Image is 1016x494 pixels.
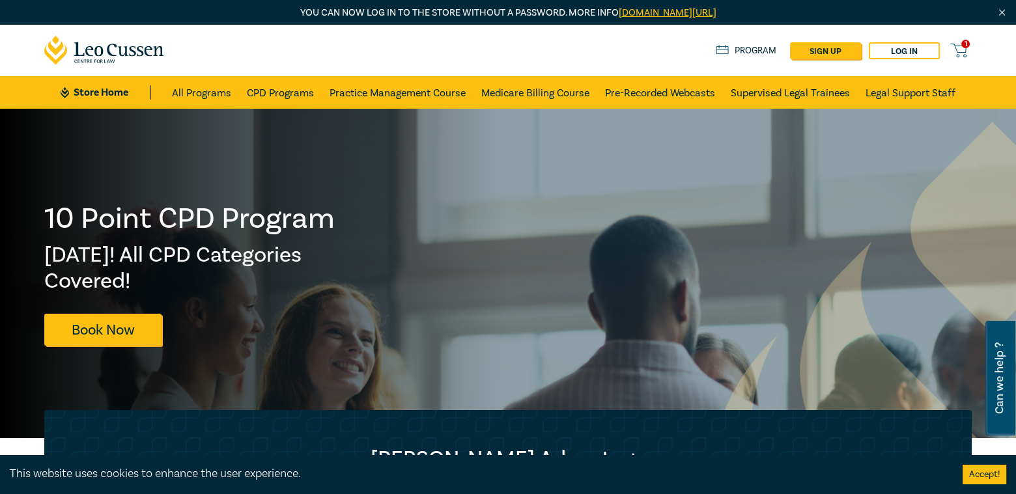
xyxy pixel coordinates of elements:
[605,76,715,109] a: Pre-Recorded Webcasts
[247,76,314,109] a: CPD Programs
[44,6,972,20] p: You can now log in to the store without a password. More info
[44,314,162,346] a: Book Now
[61,85,151,100] a: Store Home
[619,7,716,19] a: [DOMAIN_NAME][URL]
[869,42,940,59] a: Log in
[790,42,861,59] a: sign up
[866,76,955,109] a: Legal Support Staff
[70,446,946,472] h2: [PERSON_NAME] Advantage
[172,76,231,109] a: All Programs
[10,465,943,482] div: This website uses cookies to enhance the user experience.
[330,76,466,109] a: Practice Management Course
[481,76,589,109] a: Medicare Billing Course
[44,242,336,294] h2: [DATE]! All CPD Categories Covered!
[731,76,850,109] a: Supervised Legal Trainees
[963,465,1006,484] button: Accept cookies
[996,7,1008,18] img: Close
[961,40,970,48] span: 1
[44,202,336,236] h1: 10 Point CPD Program
[716,44,776,58] a: Program
[993,329,1006,428] span: Can we help ?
